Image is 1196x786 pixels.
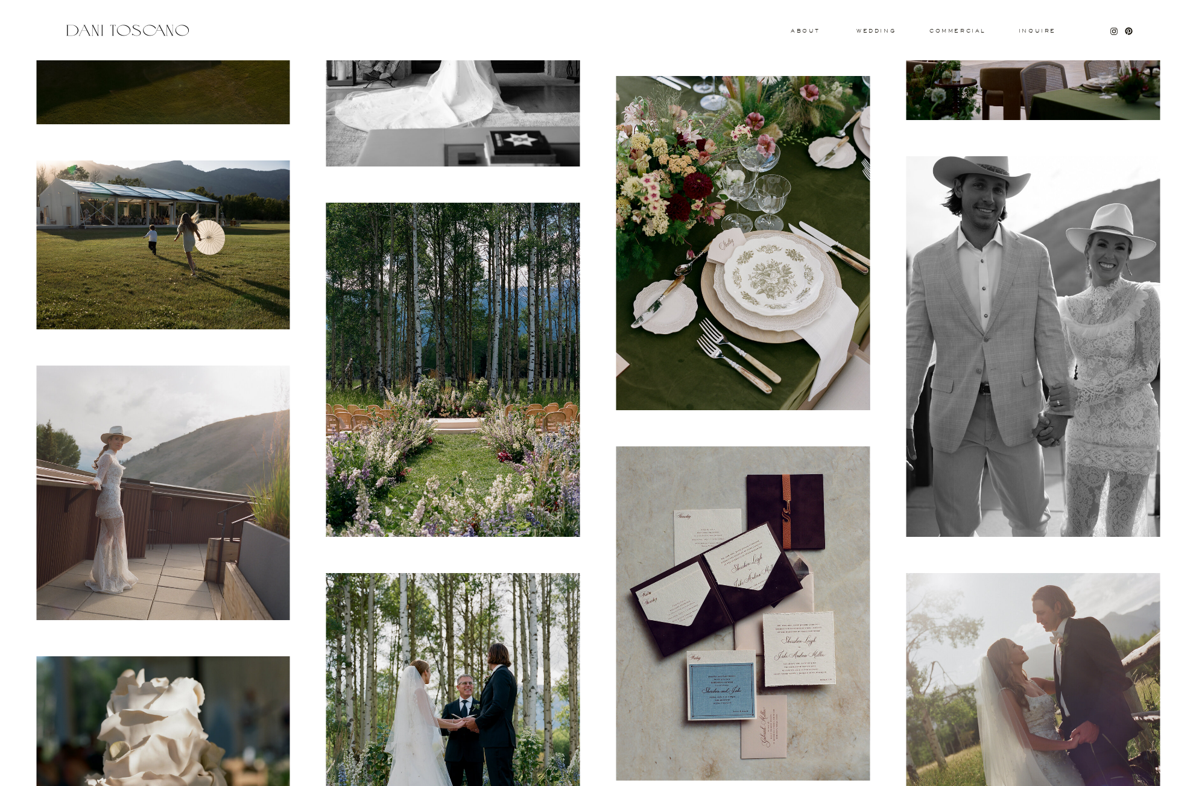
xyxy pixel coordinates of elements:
a: wedding [856,28,896,33]
a: About [791,28,817,33]
a: Inquire [1018,28,1057,34]
a: commercial [929,28,985,33]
